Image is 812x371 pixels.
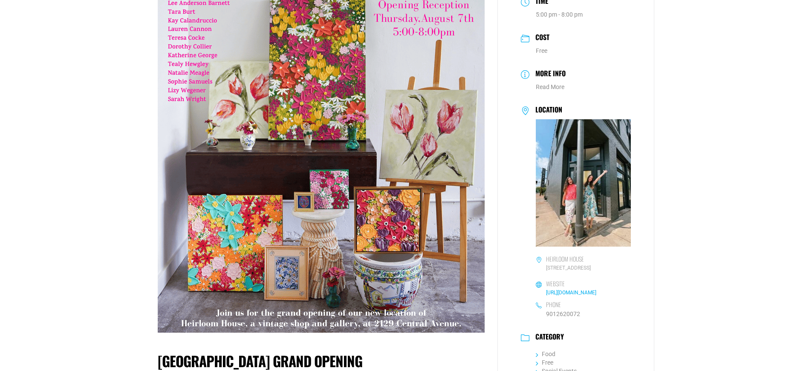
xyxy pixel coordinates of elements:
h6: Heirloom House [546,255,584,263]
h3: Location [531,106,562,116]
a: Read More [536,83,564,90]
abbr: 5:00 pm - 8:00 pm [536,11,583,18]
a: [URL][DOMAIN_NAME] [546,290,596,296]
h6: Website [546,280,565,288]
h3: Cost [531,32,549,44]
span: [STREET_ADDRESS] [536,264,631,272]
h1: [GEOGRAPHIC_DATA] Grand Opening [158,353,485,370]
a: Free [536,359,553,366]
img: Heirloom House [521,119,631,247]
a: 9012620072 [546,311,580,317]
h6: Phone [546,301,561,308]
h3: Category [531,333,564,343]
a: Food [536,351,555,357]
dd: Free [521,46,631,55]
h3: More Info [531,68,566,81]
